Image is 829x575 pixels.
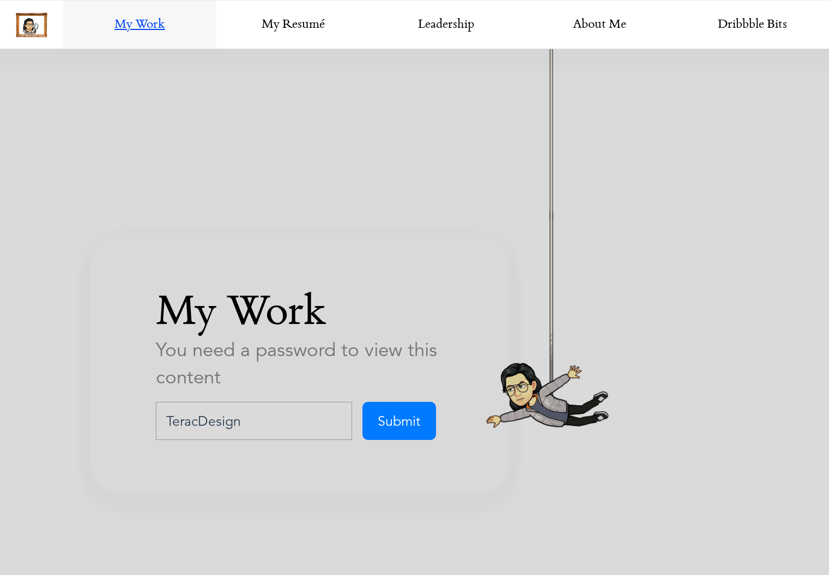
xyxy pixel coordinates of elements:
p: My Work [156,287,444,342]
img: picture-frame.png [16,13,47,38]
input: Submit [362,402,436,440]
input: Enter password [156,402,352,440]
a: About Me [523,1,676,50]
a: My Resumé [216,1,370,50]
p: You need a password to view this content [156,337,444,391]
a: My Work [63,1,216,50]
a: Dribbble Bits [676,1,829,50]
a: Leadership [370,1,523,50]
